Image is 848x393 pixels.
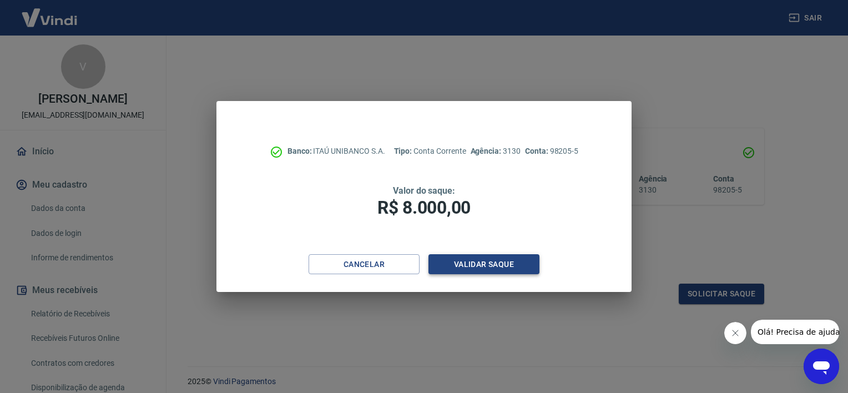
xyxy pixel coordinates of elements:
[287,147,314,155] span: Banco:
[751,320,839,344] iframe: Mensagem da empresa
[393,185,455,196] span: Valor do saque:
[525,147,550,155] span: Conta:
[394,145,466,157] p: Conta Corrente
[471,145,521,157] p: 3130
[394,147,414,155] span: Tipo:
[309,254,420,275] button: Cancelar
[724,322,746,344] iframe: Fechar mensagem
[287,145,385,157] p: ITAÚ UNIBANCO S.A.
[7,8,93,17] span: Olá! Precisa de ajuda?
[804,349,839,384] iframe: Botão para abrir a janela de mensagens
[471,147,503,155] span: Agência:
[428,254,539,275] button: Validar saque
[525,145,578,157] p: 98205-5
[377,197,471,218] span: R$ 8.000,00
